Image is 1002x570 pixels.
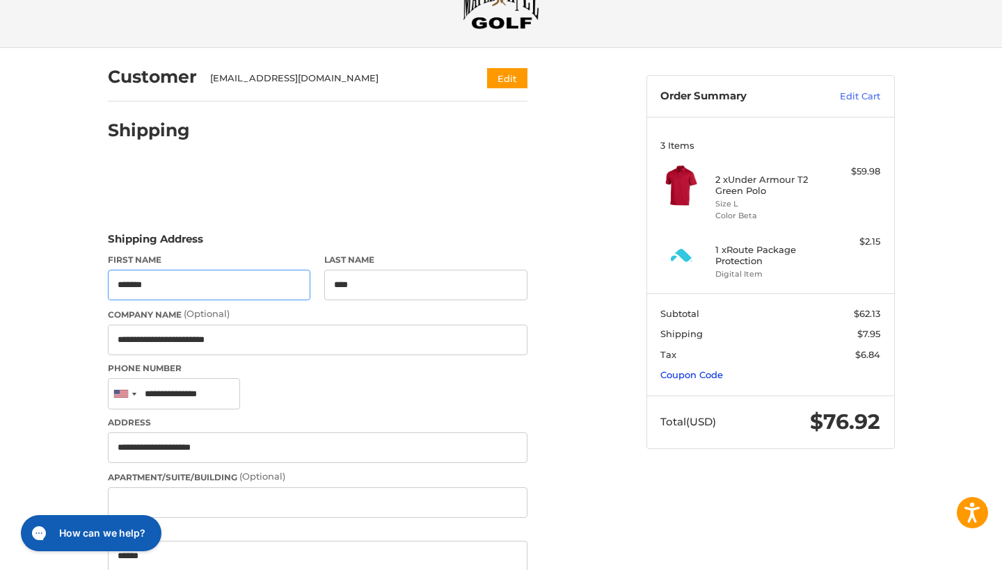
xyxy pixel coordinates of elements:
h4: 1 x Route Package Protection [715,244,822,267]
span: $62.13 [854,308,880,319]
div: [EMAIL_ADDRESS][DOMAIN_NAME] [210,72,460,85]
label: First Name [108,254,311,266]
li: Digital Item [715,268,822,280]
button: Edit [487,68,527,88]
span: Total (USD) [660,415,716,428]
small: (Optional) [184,308,230,319]
span: Subtotal [660,308,699,319]
iframe: Gorgias live chat messenger [14,510,166,556]
label: Apartment/Suite/Building [108,470,527,484]
a: Edit Cart [810,90,880,104]
li: Color Beta [715,210,822,222]
li: Size L [715,198,822,210]
label: City [108,525,527,537]
small: (Optional) [239,471,285,482]
label: Phone Number [108,362,527,375]
span: $7.95 [857,328,880,339]
div: $2.15 [825,235,880,249]
span: Tax [660,349,676,360]
span: $6.84 [855,349,880,360]
span: $76.92 [810,409,880,434]
label: Last Name [324,254,527,266]
h2: Shipping [108,120,190,141]
a: Coupon Code [660,369,723,380]
label: Company Name [108,307,527,321]
h4: 2 x Under Armour T2 Green Polo [715,174,822,197]
label: Address [108,416,527,429]
h3: 3 Items [660,140,880,151]
div: $59.98 [825,165,880,179]
h3: Order Summary [660,90,810,104]
div: United States: +1 [109,379,141,409]
legend: Shipping Address [108,231,203,254]
span: Shipping [660,328,703,339]
h2: Customer [108,66,197,88]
